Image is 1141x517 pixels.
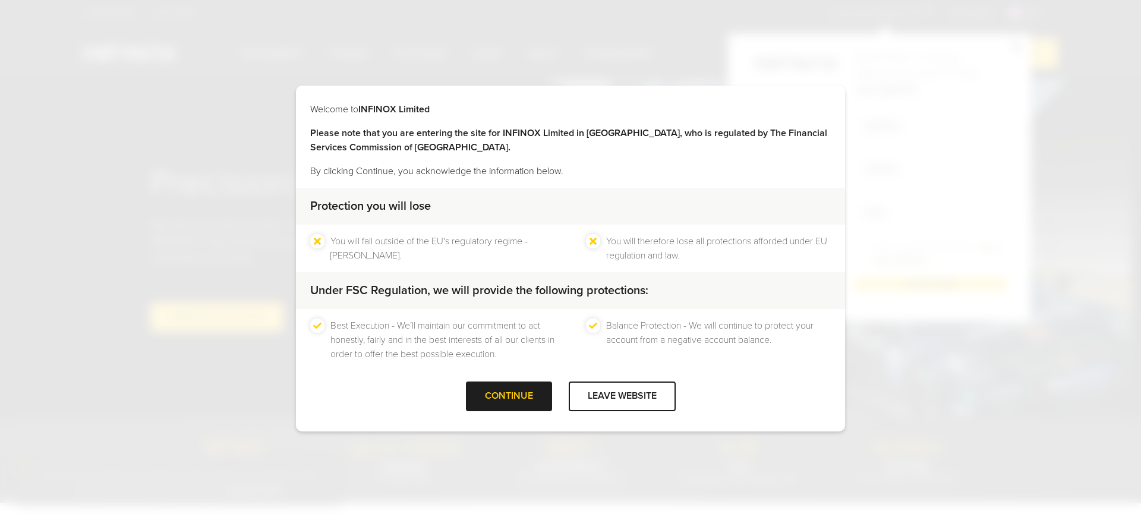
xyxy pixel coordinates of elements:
strong: Protection you will lose [310,199,431,213]
li: Balance Protection - We will continue to protect your account from a negative account balance. [606,319,831,361]
strong: Please note that you are entering the site for INFINOX Limited in [GEOGRAPHIC_DATA], who is regul... [310,127,827,153]
div: LEAVE WEBSITE [569,382,676,411]
div: CONTINUE [466,382,552,411]
strong: INFINOX Limited [358,103,430,115]
li: You will fall outside of the EU's regulatory regime - [PERSON_NAME]. [330,234,555,263]
strong: Under FSC Regulation, we will provide the following protections: [310,283,648,298]
li: You will therefore lose all protections afforded under EU regulation and law. [606,234,831,263]
p: By clicking Continue, you acknowledge the information below. [310,164,831,178]
li: Best Execution - We’ll maintain our commitment to act honestly, fairly and in the best interests ... [330,319,555,361]
p: Welcome to [310,102,831,116]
